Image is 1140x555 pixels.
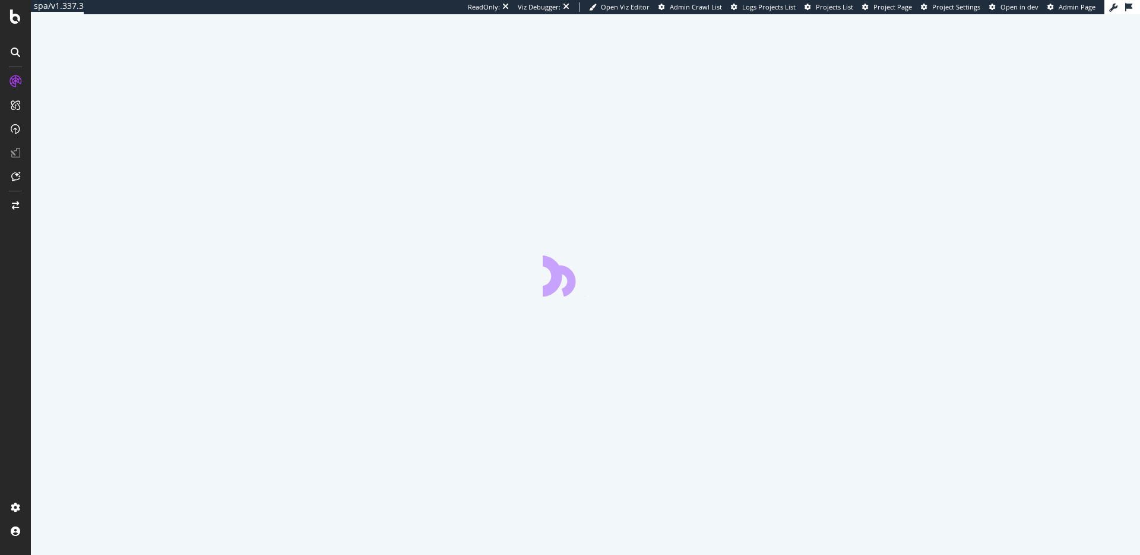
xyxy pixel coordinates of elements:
a: Open in dev [989,2,1038,12]
span: Logs Projects List [742,2,796,11]
div: ReadOnly: [468,2,500,12]
a: Admin Page [1047,2,1095,12]
a: Project Page [862,2,912,12]
span: Project Settings [932,2,980,11]
a: Logs Projects List [731,2,796,12]
span: Projects List [816,2,853,11]
a: Open Viz Editor [589,2,650,12]
span: Project Page [873,2,912,11]
span: Open in dev [1000,2,1038,11]
span: Admin Crawl List [670,2,722,11]
div: Viz Debugger: [518,2,560,12]
a: Projects List [805,2,853,12]
span: Admin Page [1059,2,1095,11]
a: Project Settings [921,2,980,12]
span: Open Viz Editor [601,2,650,11]
a: Admin Crawl List [658,2,722,12]
div: animation [543,254,628,297]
